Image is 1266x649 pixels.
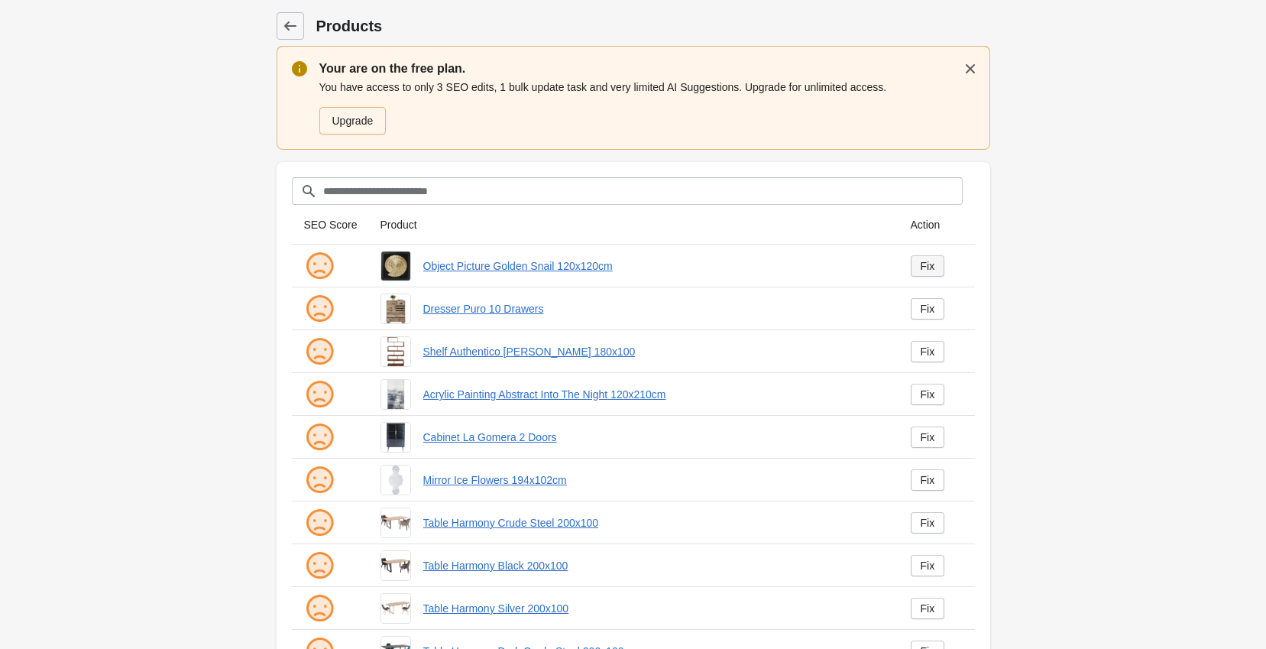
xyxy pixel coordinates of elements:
[368,205,899,245] th: Product
[423,301,886,316] a: Dresser Puro 10 Drawers
[911,469,945,491] a: Fix
[319,107,387,135] a: Upgrade
[921,346,935,358] div: Fix
[319,78,975,136] div: You have access to only 3 SEO edits, 1 bulk update task and very limited AI Suggestions. Upgrade ...
[911,341,945,362] a: Fix
[921,517,935,529] div: Fix
[921,474,935,486] div: Fix
[292,205,368,245] th: SEO Score
[921,260,935,272] div: Fix
[423,430,886,445] a: Cabinet La Gomera 2 Doors
[319,60,975,78] p: Your are on the free plan.
[304,593,335,624] img: sad.png
[304,336,335,367] img: sad.png
[921,602,935,615] div: Fix
[423,387,886,402] a: Acrylic Painting Abstract Into The Night 120x210cm
[423,515,886,531] a: Table Harmony Crude Steel 200x100
[921,560,935,572] div: Fix
[423,472,886,488] a: Mirror Ice Flowers 194x102cm
[899,205,975,245] th: Action
[304,294,335,324] img: sad.png
[316,15,990,37] h1: Products
[423,558,886,573] a: Table Harmony Black 200x100
[304,508,335,538] img: sad.png
[911,555,945,576] a: Fix
[304,465,335,495] img: sad.png
[911,384,945,405] a: Fix
[304,550,335,581] img: sad.png
[304,379,335,410] img: sad.png
[304,251,335,281] img: sad.png
[423,344,886,359] a: Shelf Authentico [PERSON_NAME] 180x100
[911,512,945,534] a: Fix
[423,258,886,274] a: Object Picture Golden Snail 120x120cm
[911,427,945,448] a: Fix
[332,115,374,127] div: Upgrade
[921,303,935,315] div: Fix
[911,255,945,277] a: Fix
[911,598,945,619] a: Fix
[911,298,945,320] a: Fix
[304,422,335,453] img: sad.png
[921,388,935,401] div: Fix
[921,431,935,443] div: Fix
[423,601,886,616] a: Table Harmony Silver 200x100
